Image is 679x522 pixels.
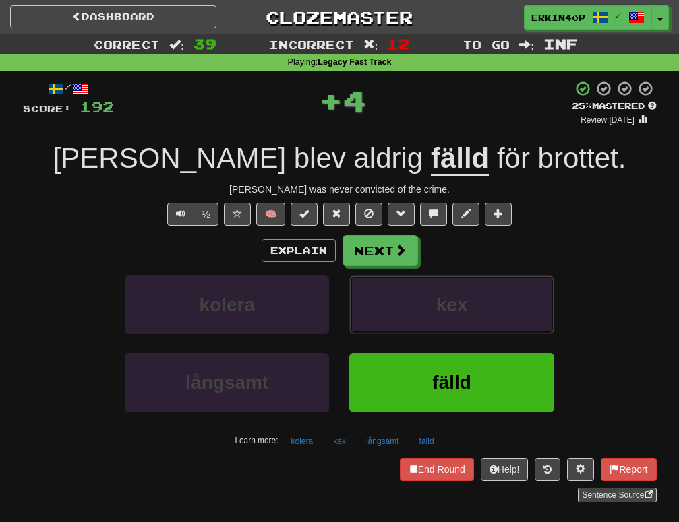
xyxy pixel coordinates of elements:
[323,203,350,226] button: Reset to 0% Mastered (alt+r)
[235,436,278,445] small: Learn more:
[489,142,626,174] span: .
[463,38,510,51] span: To go
[237,5,443,29] a: Clozemaster
[432,372,471,393] span: fälld
[519,39,534,51] span: :
[524,5,652,30] a: Erkin40p /
[538,142,618,174] span: brottet
[10,5,216,28] a: Dashboard
[194,36,216,52] span: 39
[452,203,479,226] button: Edit sentence (alt+d)
[23,183,657,196] div: [PERSON_NAME] was never convicted of the crime.
[543,36,578,52] span: Inf
[388,203,415,226] button: Grammar (alt+g)
[165,203,219,226] div: Text-to-speech controls
[94,38,160,51] span: Correct
[125,275,329,334] button: kolera
[581,115,634,125] small: Review: [DATE]
[318,57,391,67] strong: Legacy Fast Track
[412,431,442,451] button: fälld
[269,38,354,51] span: Incorrect
[200,294,256,315] span: kolera
[167,203,194,226] button: Play sentence audio (ctl+space)
[256,203,285,226] button: 🧠
[578,488,656,502] a: Sentence Source
[284,431,321,451] button: kolera
[387,36,410,52] span: 12
[572,100,592,111] span: 25 %
[80,98,114,115] span: 192
[326,431,353,451] button: kex
[485,203,512,226] button: Add to collection (alt+a)
[343,84,366,117] span: 4
[497,142,530,174] span: för
[169,39,184,51] span: :
[431,142,489,176] u: fälld
[349,275,554,334] button: kex
[194,203,219,226] button: ½
[436,294,468,315] span: kex
[572,100,657,112] div: Mastered
[349,353,554,412] button: fälld
[481,458,529,481] button: Help!
[294,142,346,174] span: blev
[420,203,447,226] button: Discuss sentence (alt+u)
[343,235,418,266] button: Next
[531,11,585,24] span: Erkin40p
[353,142,423,174] span: aldrig
[291,203,318,226] button: Set this sentence to 100% Mastered (alt+m)
[185,372,268,393] span: långsamt
[23,80,114,97] div: /
[363,39,378,51] span: :
[535,458,560,481] button: Round history (alt+y)
[355,203,382,226] button: Ignore sentence (alt+i)
[615,11,622,20] span: /
[359,431,407,451] button: långsamt
[53,142,286,174] span: [PERSON_NAME]
[224,203,251,226] button: Favorite sentence (alt+f)
[319,80,343,121] span: +
[125,353,329,412] button: långsamt
[23,103,71,115] span: Score:
[262,239,336,262] button: Explain
[601,458,656,481] button: Report
[400,458,474,481] button: End Round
